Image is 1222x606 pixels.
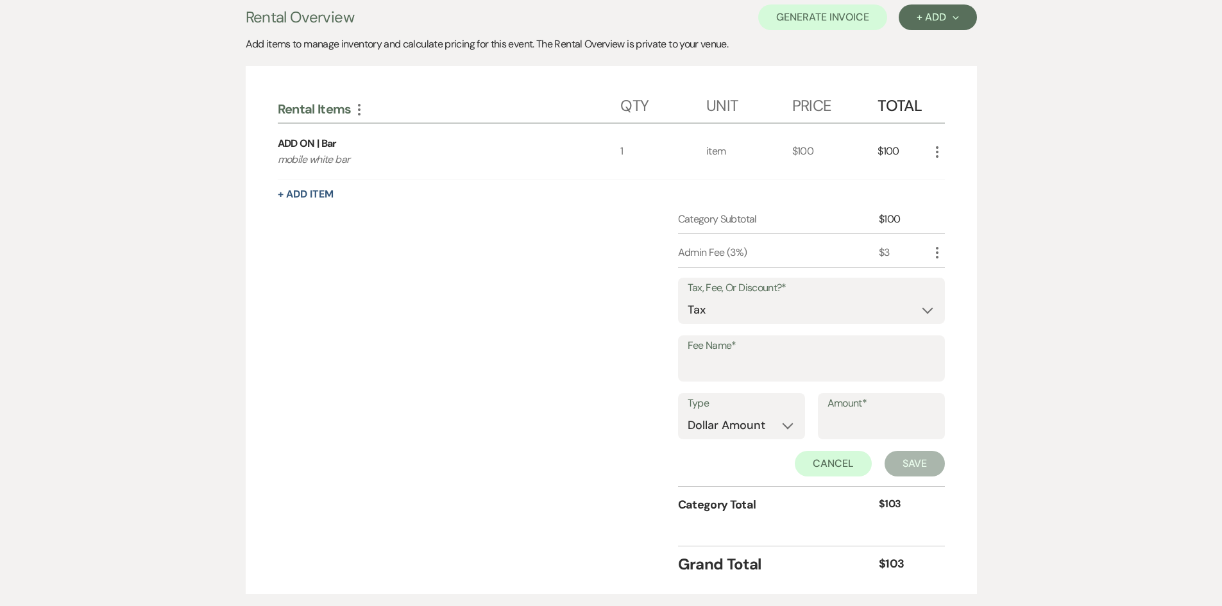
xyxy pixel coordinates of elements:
div: $3 [879,245,929,260]
label: Amount* [827,394,935,413]
div: $100 [792,124,878,180]
div: $100 [879,212,929,227]
div: $103 [879,496,929,514]
div: Category Subtotal [678,212,879,227]
div: item [706,124,792,180]
label: Fee Name* [688,337,935,355]
div: Price [792,84,878,122]
div: Category Total [678,496,879,514]
button: + Add [899,4,976,30]
div: 1 [620,124,706,180]
label: Tax, Fee, Or Discount?* [688,279,935,298]
div: + Add [917,12,958,22]
h3: Rental Overview [246,6,354,29]
button: Generate Invoice [758,4,887,30]
div: Total [878,84,929,122]
button: + Add Item [278,189,334,199]
button: Save [885,451,945,476]
div: Admin Fee (3%) [678,245,879,260]
div: Qty [620,84,706,122]
div: $100 [878,124,929,180]
div: $103 [879,555,929,573]
div: Grand Total [678,553,879,576]
p: mobile white bar [278,151,586,168]
label: Type [688,394,795,413]
div: Rental Items [278,101,621,117]
div: Add items to manage inventory and calculate pricing for this event. The Rental Overview is privat... [246,37,977,52]
button: Cancel [795,451,872,476]
div: Unit [706,84,792,122]
div: ADD ON | Bar [278,136,337,151]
